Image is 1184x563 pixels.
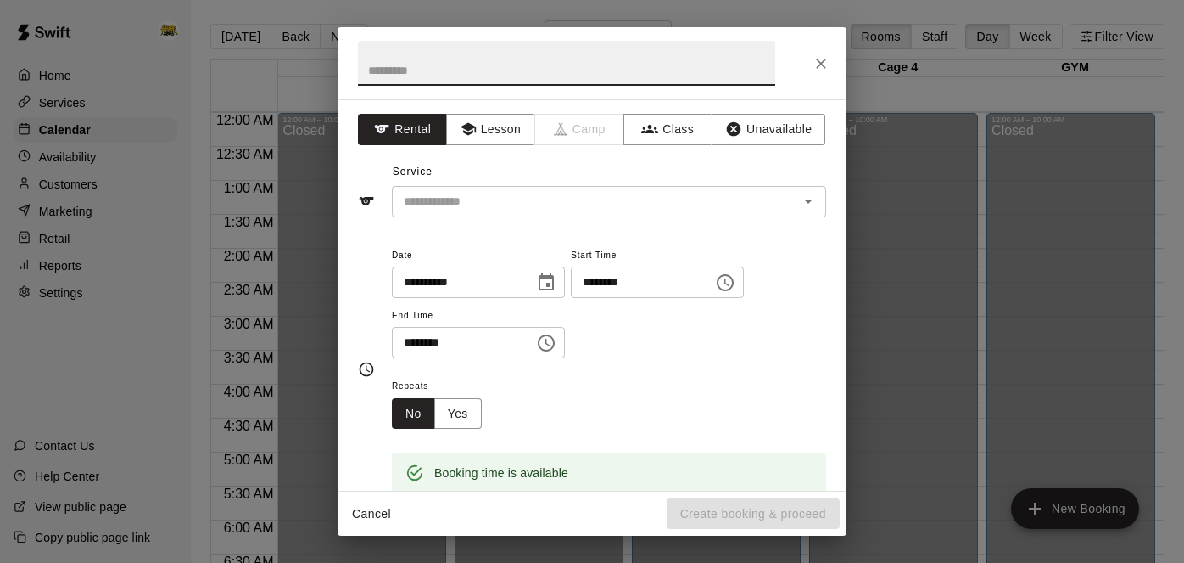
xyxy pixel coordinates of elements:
button: Close [806,48,836,79]
button: Rental [358,114,447,145]
button: Cancel [344,498,399,530]
div: outlined button group [392,398,482,430]
span: Camps can only be created in the Services page [535,114,624,145]
span: Repeats [392,375,495,398]
button: Class [623,114,712,145]
span: Service [393,166,433,177]
button: No [392,398,435,430]
button: Yes [434,398,482,430]
svg: Timing [358,361,375,378]
div: Booking time is available [434,458,568,488]
button: Choose time, selected time is 3:15 PM [529,326,563,360]
button: Open [796,189,820,213]
span: Start Time [571,245,744,267]
span: End Time [392,305,565,328]
span: Date [392,245,565,267]
button: Choose date, selected date is Oct 14, 2025 [529,266,563,300]
button: Choose time, selected time is 2:45 PM [708,266,742,300]
svg: Service [358,193,375,210]
button: Unavailable [712,114,825,145]
button: Lesson [446,114,535,145]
